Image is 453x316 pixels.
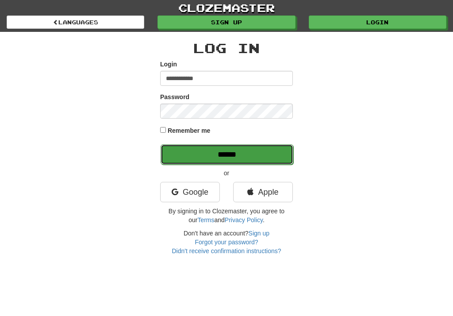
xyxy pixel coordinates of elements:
[168,126,211,135] label: Remember me
[160,229,293,255] div: Don't have an account?
[157,15,295,29] a: Sign up
[195,239,258,246] a: Forgot your password?
[172,247,281,254] a: Didn't receive confirmation instructions?
[309,15,446,29] a: Login
[225,216,263,224] a: Privacy Policy
[160,60,177,69] label: Login
[7,15,144,29] a: Languages
[249,230,269,237] a: Sign up
[160,182,220,202] a: Google
[233,182,293,202] a: Apple
[160,169,293,177] p: or
[160,207,293,224] p: By signing in to Clozemaster, you agree to our and .
[160,92,189,101] label: Password
[160,41,293,55] h2: Log In
[197,216,214,224] a: Terms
